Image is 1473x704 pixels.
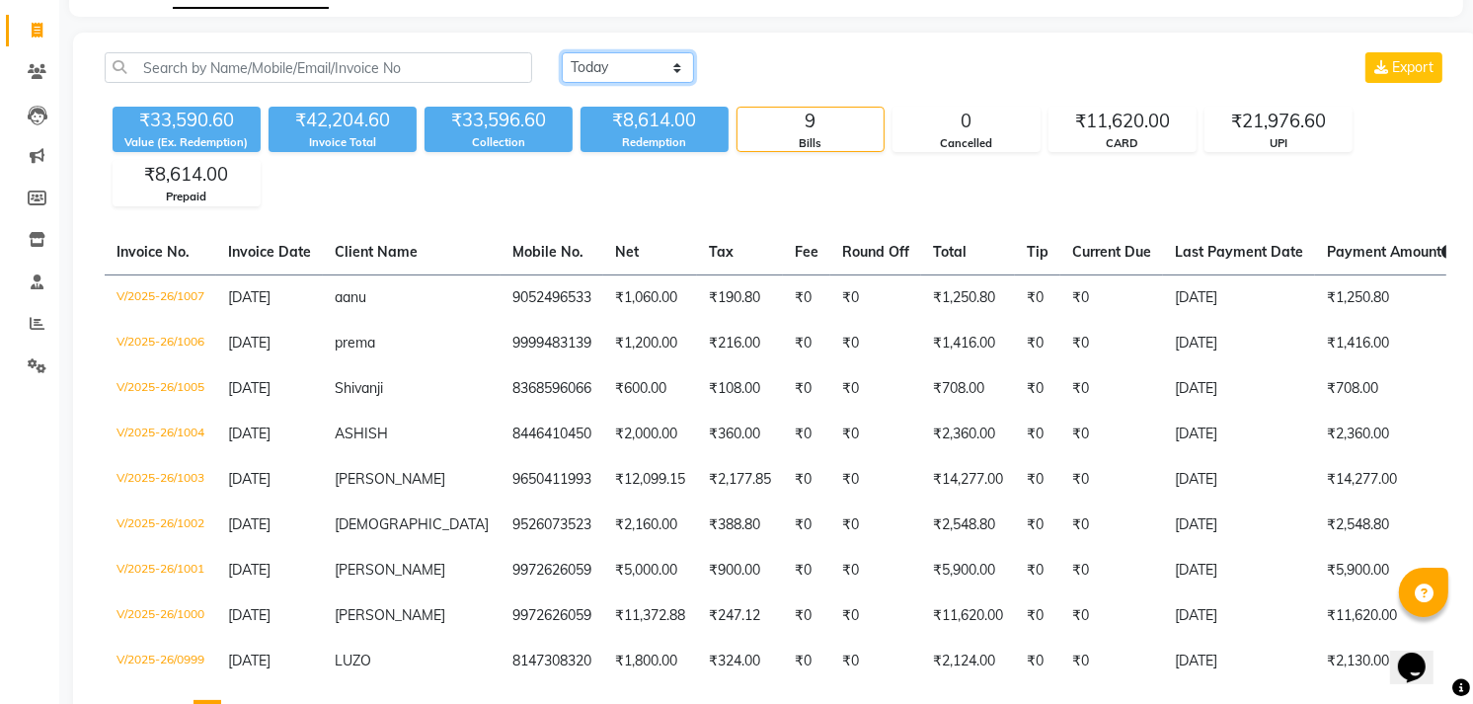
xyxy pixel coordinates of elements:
td: ₹0 [1060,639,1163,684]
span: Tip [1027,243,1048,261]
td: 9972626059 [501,548,603,593]
div: Redemption [581,134,729,151]
input: Search by Name/Mobile/Email/Invoice No [105,52,532,83]
td: ₹1,250.80 [921,274,1015,321]
td: ₹0 [1015,457,1060,503]
td: V/2025-26/1001 [105,548,216,593]
td: ₹600.00 [603,366,697,412]
span: Fee [795,243,818,261]
td: ₹14,277.00 [1315,457,1467,503]
div: Prepaid [114,189,260,205]
td: [DATE] [1163,274,1315,321]
td: ₹2,130.00 [1315,639,1467,684]
td: [DATE] [1163,503,1315,548]
td: ₹1,200.00 [603,321,697,366]
span: Invoice No. [116,243,190,261]
td: ₹0 [830,548,921,593]
td: ₹388.80 [697,503,783,548]
td: V/2025-26/1002 [105,503,216,548]
td: ₹324.00 [697,639,783,684]
span: aanu [335,288,366,306]
td: ₹0 [783,503,830,548]
div: Bills [737,135,884,152]
td: ₹0 [1015,321,1060,366]
div: ₹11,620.00 [1049,108,1196,135]
div: ₹21,976.60 [1205,108,1352,135]
div: ₹42,204.60 [269,107,417,134]
span: prema [335,334,375,352]
td: ₹0 [1015,593,1060,639]
button: Export [1365,52,1442,83]
span: Last Payment Date [1175,243,1303,261]
span: LUZO [335,652,371,669]
td: ₹0 [783,321,830,366]
td: ₹2,360.00 [921,412,1015,457]
td: ₹0 [1060,412,1163,457]
span: [DATE] [228,334,271,352]
td: ₹0 [830,274,921,321]
td: [DATE] [1163,321,1315,366]
td: ₹2,124.00 [921,639,1015,684]
div: 0 [893,108,1040,135]
td: 9650411993 [501,457,603,503]
div: 9 [737,108,884,135]
td: ₹0 [1015,274,1060,321]
td: ₹0 [783,639,830,684]
div: ₹8,614.00 [114,161,260,189]
td: ₹0 [1015,548,1060,593]
td: V/2025-26/0999 [105,639,216,684]
td: [DATE] [1163,548,1315,593]
td: ₹2,548.80 [1315,503,1467,548]
td: ₹0 [1060,593,1163,639]
div: ₹8,614.00 [581,107,729,134]
span: [DATE] [228,379,271,397]
td: ₹11,372.88 [603,593,697,639]
span: Shivanji [335,379,383,397]
td: [DATE] [1163,366,1315,412]
td: ₹0 [830,503,921,548]
td: 9052496533 [501,274,603,321]
td: V/2025-26/1006 [105,321,216,366]
td: ₹216.00 [697,321,783,366]
td: ₹2,000.00 [603,412,697,457]
td: ₹11,620.00 [1315,593,1467,639]
td: ₹108.00 [697,366,783,412]
td: ₹0 [1060,457,1163,503]
td: ₹0 [830,412,921,457]
span: [PERSON_NAME] [335,470,445,488]
div: Cancelled [893,135,1040,152]
span: Net [615,243,639,261]
td: ₹1,416.00 [921,321,1015,366]
td: ₹2,360.00 [1315,412,1467,457]
td: ₹708.00 [1315,366,1467,412]
span: [PERSON_NAME] [335,561,445,579]
span: Mobile No. [512,243,583,261]
span: ASHISH [335,425,388,442]
span: [DATE] [228,288,271,306]
td: ₹190.80 [697,274,783,321]
td: V/2025-26/1000 [105,593,216,639]
td: V/2025-26/1007 [105,274,216,321]
td: ₹0 [783,274,830,321]
td: ₹2,177.85 [697,457,783,503]
td: 9972626059 [501,593,603,639]
div: Value (Ex. Redemption) [113,134,261,151]
td: ₹0 [783,366,830,412]
span: [DATE] [228,652,271,669]
td: ₹0 [1015,639,1060,684]
td: [DATE] [1163,639,1315,684]
td: ₹0 [1015,412,1060,457]
td: V/2025-26/1005 [105,366,216,412]
td: ₹5,900.00 [1315,548,1467,593]
span: Invoice Date [228,243,311,261]
td: ₹0 [1060,321,1163,366]
span: Current Due [1072,243,1151,261]
td: [DATE] [1163,457,1315,503]
td: V/2025-26/1004 [105,412,216,457]
div: Invoice Total [269,134,417,151]
td: ₹0 [830,639,921,684]
span: [DATE] [228,606,271,624]
span: Payment Amount [1327,243,1455,261]
iframe: chat widget [1390,625,1453,684]
td: ₹0 [830,457,921,503]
